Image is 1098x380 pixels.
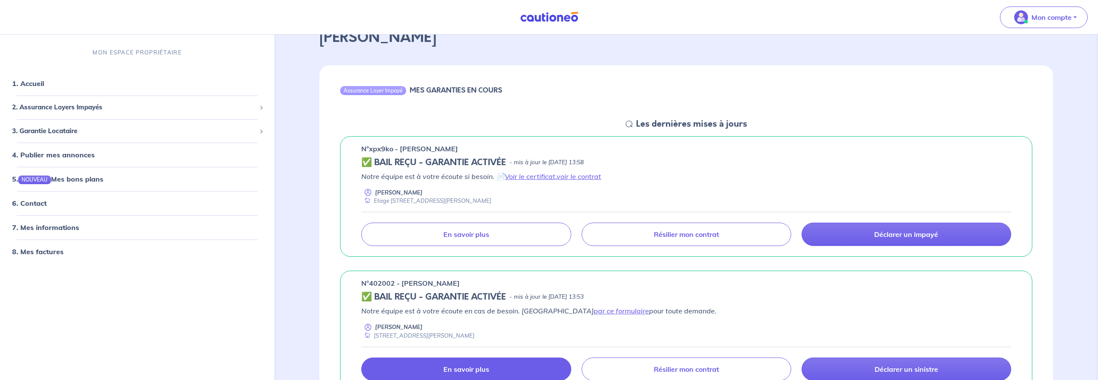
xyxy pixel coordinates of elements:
h5: ✅ BAIL REÇU - GARANTIE ACTIVÉE [361,157,506,168]
a: voir le contrat [557,172,601,181]
div: [STREET_ADDRESS][PERSON_NAME] [361,332,474,340]
a: 4. Publier mes annonces [12,150,95,159]
img: Cautioneo [517,12,582,22]
p: [PERSON_NAME] [375,323,423,331]
a: En savoir plus [361,223,571,246]
a: par ce formulaire [594,307,649,315]
a: 6. Contact [12,199,47,208]
div: state: CONTRACT-VALIDATED, Context: ,MAYBE-CERTIFICATE,,LESSOR-DOCUMENTS,IS-ODEALIM [361,292,1011,302]
p: Résilier mon contrat [654,230,719,239]
a: 5.NOUVEAUMes bons plans [12,175,103,183]
a: Résilier mon contrat [582,223,791,246]
p: [PERSON_NAME] [319,27,1053,48]
div: state: CONTRACT-VALIDATED, Context: NEW,CHOOSE-CERTIFICATE,ALONE,LESSOR-DOCUMENTS [361,157,1011,168]
h6: MES GARANTIES EN COURS [410,86,502,94]
a: 1. Accueil [12,79,44,88]
p: n°402002 - [PERSON_NAME] [361,278,460,288]
span: 3. Garantie Locataire [12,126,256,136]
p: Notre équipe est à votre écoute en cas de besoin. [GEOGRAPHIC_DATA] pour toute demande. [361,306,1011,316]
a: Déclarer un impayé [802,223,1011,246]
h5: Les dernières mises à jours [636,119,747,129]
p: Déclarer un sinistre [875,365,938,374]
div: 4. Publier mes annonces [3,146,271,163]
p: [PERSON_NAME] [375,188,423,197]
p: - mis à jour le [DATE] 13:58 [509,158,584,167]
p: En savoir plus [443,365,489,374]
img: illu_account_valid_menu.svg [1014,10,1028,24]
div: 6. Contact [3,195,271,212]
div: 1. Accueil [3,75,271,92]
p: Résilier mon contrat [654,365,719,374]
p: Notre équipe est à votre écoute si besoin. 📄 , [361,171,1011,182]
a: Voir le certificat [505,172,555,181]
div: 3. Garantie Locataire [3,123,271,140]
div: 7. Mes informations [3,219,271,236]
div: 8. Mes factures [3,243,271,260]
a: 7. Mes informations [12,223,79,232]
h5: ✅ BAIL REÇU - GARANTIE ACTIVÉE [361,292,506,302]
div: Assurance Loyer Impayé [340,86,406,95]
div: 2. Assurance Loyers Impayés [3,99,271,116]
p: Mon compte [1031,12,1072,22]
div: 5.NOUVEAUMes bons plans [3,170,271,188]
span: 2. Assurance Loyers Impayés [12,102,256,112]
p: n°xpx9ko - [PERSON_NAME] [361,144,458,154]
a: 8. Mes factures [12,247,64,256]
div: Etage [STREET_ADDRESS][PERSON_NAME] [361,197,491,205]
p: MON ESPACE PROPRIÉTAIRE [92,48,181,57]
p: En savoir plus [443,230,489,239]
p: - mis à jour le [DATE] 13:53 [509,293,584,301]
button: illu_account_valid_menu.svgMon compte [1000,6,1088,28]
p: Déclarer un impayé [874,230,938,239]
